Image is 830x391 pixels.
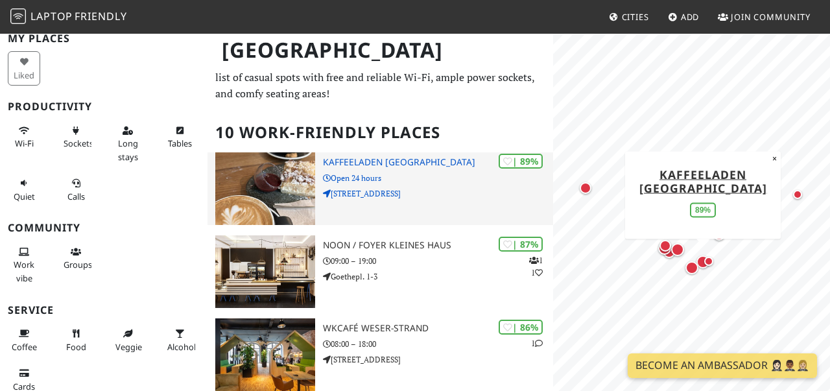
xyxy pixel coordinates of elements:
[8,323,40,357] button: Coffee
[499,237,543,252] div: | 87%
[163,120,196,154] button: Tables
[112,323,144,357] button: Veggie
[628,353,817,378] a: Become an Ambassador 🤵🏻‍♀️🤵🏾‍♂️🤵🏼‍♀️
[669,241,687,259] div: Map marker
[60,323,92,357] button: Food
[8,172,40,207] button: Quiet
[657,237,674,254] div: Map marker
[211,32,551,68] h1: [GEOGRAPHIC_DATA]
[118,137,138,162] span: Long stays
[167,341,196,353] span: Alcohol
[323,338,554,350] p: 08:00 – 18:00
[622,11,649,23] span: Cities
[112,120,144,167] button: Long stays
[64,137,93,149] span: Power sockets
[701,254,717,269] div: Map marker
[683,259,701,277] div: Map marker
[656,239,674,257] div: Map marker
[215,113,545,152] h2: 10 Work-Friendly Places
[8,241,40,289] button: Work vibe
[75,9,126,23] span: Friendly
[790,187,805,202] div: Map marker
[215,318,315,391] img: WKcafé WESER-Strand
[323,157,554,168] h3: Kaffeeladen [GEOGRAPHIC_DATA]
[115,341,142,353] span: Veggie
[163,323,196,357] button: Alcohol
[577,180,594,196] div: Map marker
[207,318,553,391] a: WKcafé WESER-Strand | 86% 1 WKcafé WESER-Strand 08:00 – 18:00 [STREET_ADDRESS]
[323,353,554,366] p: [STREET_ADDRESS]
[207,152,553,225] a: Kaffeeladen Bremen | 89% Kaffeeladen [GEOGRAPHIC_DATA] Open 24 hours [STREET_ADDRESS]
[15,137,34,149] span: Stable Wi-Fi
[731,11,811,23] span: Join Community
[663,5,705,29] a: Add
[529,254,543,279] p: 1 1
[694,253,712,271] div: Map marker
[207,235,553,308] a: noon / Foyer Kleines Haus | 87% 11 noon / Foyer Kleines Haus 09:00 – 19:00 Goethepl. 1-3
[681,11,700,23] span: Add
[67,191,85,202] span: Video/audio calls
[768,151,781,165] button: Close popup
[499,320,543,335] div: | 86%
[8,304,200,316] h3: Service
[604,5,654,29] a: Cities
[66,341,86,353] span: Food
[215,152,315,225] img: Kaffeeladen Bremen
[690,202,716,217] div: 89%
[323,270,554,283] p: Goethepl. 1-3
[323,172,554,184] p: Open 24 hours
[168,137,192,149] span: Work-friendly tables
[639,166,767,195] a: Kaffeeladen [GEOGRAPHIC_DATA]
[8,101,200,113] h3: Productivity
[215,235,315,308] img: noon / Foyer Kleines Haus
[323,240,554,251] h3: noon / Foyer Kleines Haus
[8,222,200,234] h3: Community
[8,120,40,154] button: Wi-Fi
[323,255,554,267] p: 09:00 – 19:00
[14,191,35,202] span: Quiet
[323,187,554,200] p: [STREET_ADDRESS]
[499,154,543,169] div: | 89%
[10,6,127,29] a: LaptopFriendly LaptopFriendly
[8,32,200,45] h3: My Places
[713,5,816,29] a: Join Community
[661,244,678,261] div: Map marker
[10,8,26,24] img: LaptopFriendly
[60,241,92,276] button: Groups
[30,9,73,23] span: Laptop
[323,323,554,334] h3: WKcafé WESER-Strand
[711,226,728,243] div: Map marker
[12,341,37,353] span: Coffee
[14,259,34,283] span: People working
[60,172,92,207] button: Calls
[531,337,543,350] p: 1
[60,120,92,154] button: Sockets
[64,259,92,270] span: Group tables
